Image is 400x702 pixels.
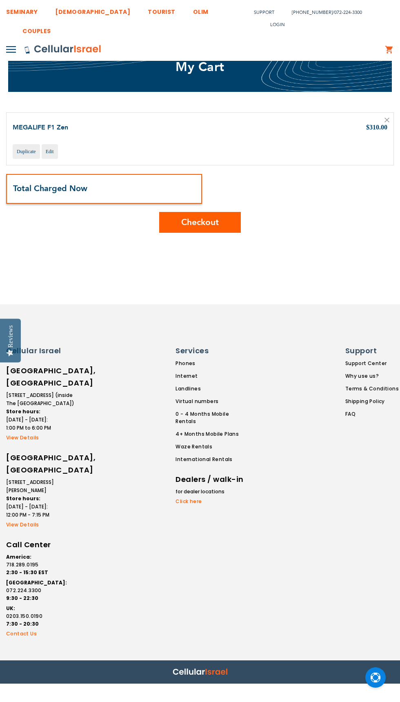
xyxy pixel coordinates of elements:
[6,391,76,432] li: [STREET_ADDRESS] (inside The [GEOGRAPHIC_DATA]) [DATE] - [DATE]: 1:00 PM to 6:00 PM
[176,410,250,425] a: 0 - 4 Months Mobile Rentals
[176,345,245,356] h6: Services
[24,45,102,54] img: Cellular Israel Logo
[6,495,40,502] strong: Store hours:
[176,456,250,463] a: International Rentals
[6,46,16,53] img: Toggle Menu
[6,595,38,602] strong: 9:30 - 22:30
[6,434,76,441] a: View Details
[46,149,54,154] span: Edit
[366,124,387,131] span: $310.00
[176,398,250,405] a: Virtual numbers
[6,521,76,528] a: View Details
[176,360,250,367] a: Phones
[7,325,14,348] div: Reviews
[148,2,176,17] a: TOURIST
[284,7,362,18] li: /
[13,183,87,194] strong: Total Charged Now
[176,498,245,505] a: Click here
[176,385,250,392] a: Landlines
[345,345,394,356] h6: Support
[6,553,31,560] strong: America:
[17,149,36,154] span: Duplicate
[6,561,76,568] a: 718.289.0195
[176,430,250,438] a: 4+ Months Mobile Plans
[345,385,399,392] a: Terms & Conditions
[6,452,76,476] h6: [GEOGRAPHIC_DATA], [GEOGRAPHIC_DATA]
[6,2,38,17] a: SEMINARY
[6,587,76,594] a: 072.224.3300
[22,21,51,36] a: COUPLES
[345,360,399,367] a: Support Center
[181,216,219,228] span: Checkout
[270,22,285,28] span: Login
[6,569,48,576] strong: 2:30 - 15:30 EST
[176,488,245,496] li: for dealer locations
[176,473,245,486] h6: Dealers / walk-in
[42,144,58,159] a: Edit
[6,478,76,519] li: [STREET_ADDRESS][PERSON_NAME] [DATE] - [DATE]: 12:00 PM - 7:15 PM
[6,630,76,637] a: Contact Us
[13,144,40,159] a: Duplicate
[176,443,250,450] a: Waze Rentals
[254,9,274,16] a: Support
[6,620,39,627] strong: 7:30 - 20:30
[193,2,209,17] a: OLIM
[176,58,224,76] span: My Cart
[6,345,76,356] h6: Cellular Israel
[6,605,15,612] strong: UK:
[334,9,362,16] a: 072-224-3300
[159,212,241,233] button: Checkout
[292,9,333,16] a: [PHONE_NUMBER]
[6,539,76,551] h6: Call Center
[345,410,399,418] a: FAQ
[6,408,40,415] strong: Store hours:
[345,398,399,405] a: Shipping Policy
[6,613,76,620] a: 0203.150.0190
[345,372,399,380] a: Why use us?
[55,2,130,17] a: [DEMOGRAPHIC_DATA]
[176,372,250,380] a: Internet
[6,579,67,586] strong: [GEOGRAPHIC_DATA]:
[13,123,68,132] a: MEGALIFE F1 Zen
[6,365,76,389] h6: [GEOGRAPHIC_DATA], [GEOGRAPHIC_DATA]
